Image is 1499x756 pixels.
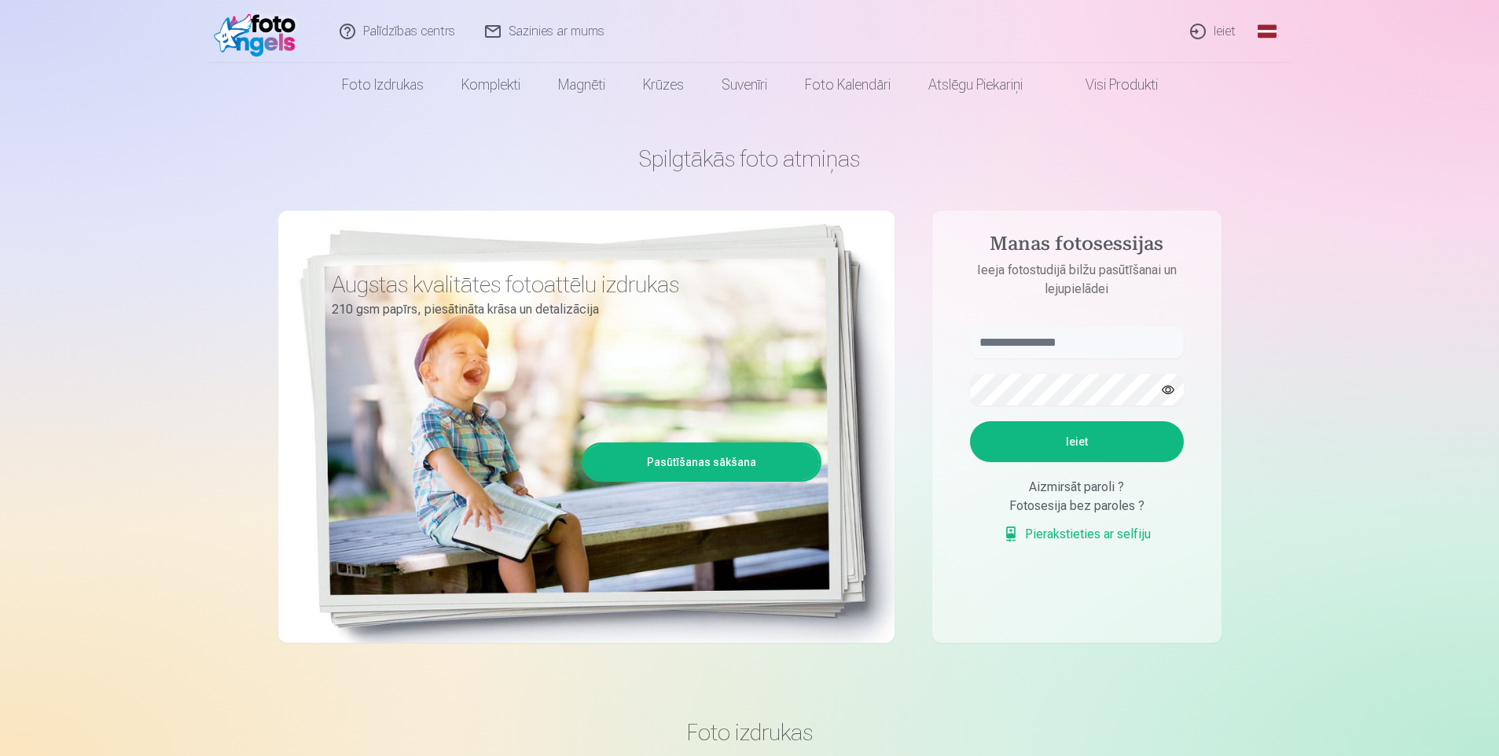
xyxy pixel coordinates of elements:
[624,63,703,107] a: Krūzes
[703,63,786,107] a: Suvenīri
[323,63,443,107] a: Foto izdrukas
[291,718,1209,747] h3: Foto izdrukas
[909,63,1042,107] a: Atslēgu piekariņi
[954,261,1200,299] p: Ieeja fotostudijā bilžu pasūtīšanai un lejupielādei
[584,445,819,479] a: Pasūtīšanas sākšana
[970,497,1184,516] div: Fotosesija bez paroles ?
[1003,525,1151,544] a: Pierakstieties ar selfiju
[786,63,909,107] a: Foto kalendāri
[970,421,1184,462] button: Ieiet
[332,299,810,321] p: 210 gsm papīrs, piesātināta krāsa un detalizācija
[332,270,810,299] h3: Augstas kvalitātes fotoattēlu izdrukas
[539,63,624,107] a: Magnēti
[214,6,304,57] img: /fa1
[278,145,1222,173] h1: Spilgtākās foto atmiņas
[954,233,1200,261] h4: Manas fotosessijas
[1042,63,1177,107] a: Visi produkti
[970,478,1184,497] div: Aizmirsāt paroli ?
[443,63,539,107] a: Komplekti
